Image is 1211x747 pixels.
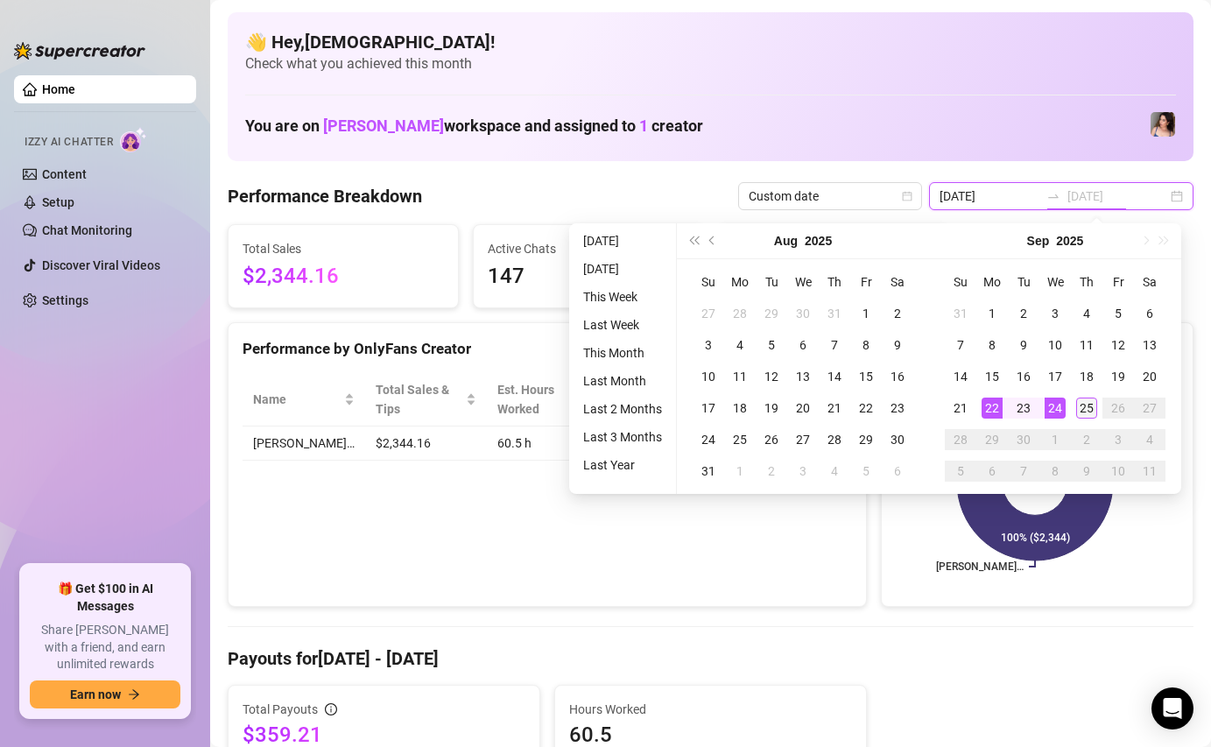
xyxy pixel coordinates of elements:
[1045,366,1066,387] div: 17
[323,116,444,135] span: [PERSON_NAME]
[792,398,813,419] div: 20
[42,82,75,96] a: Home
[243,239,444,258] span: Total Sales
[228,184,422,208] h4: Performance Breakdown
[1039,392,1071,424] td: 2025-09-24
[882,392,913,424] td: 2025-08-23
[729,461,750,482] div: 1
[1151,687,1193,729] div: Open Intercom Messenger
[693,424,724,455] td: 2025-08-24
[576,426,669,447] li: Last 3 Months
[1134,298,1165,329] td: 2025-09-06
[120,127,147,152] img: AI Chatter
[698,429,719,450] div: 24
[787,329,819,361] td: 2025-08-06
[228,646,1193,671] h4: Payouts for [DATE] - [DATE]
[850,455,882,487] td: 2025-09-05
[1139,366,1160,387] div: 20
[982,335,1003,356] div: 8
[693,266,724,298] th: Su
[756,298,787,329] td: 2025-07-29
[976,266,1008,298] th: Mo
[1045,335,1066,356] div: 10
[1013,461,1034,482] div: 7
[1139,398,1160,419] div: 27
[976,329,1008,361] td: 2025-09-08
[724,424,756,455] td: 2025-08-25
[787,392,819,424] td: 2025-08-20
[724,329,756,361] td: 2025-08-04
[887,429,908,450] div: 30
[824,461,845,482] div: 4
[1102,392,1134,424] td: 2025-09-26
[488,239,689,258] span: Active Chats
[729,398,750,419] div: 18
[1039,361,1071,392] td: 2025-09-17
[1134,329,1165,361] td: 2025-09-13
[1045,429,1066,450] div: 1
[982,461,1003,482] div: 6
[1013,335,1034,356] div: 9
[30,581,180,615] span: 🎁 Get $100 in AI Messages
[882,361,913,392] td: 2025-08-16
[1108,366,1129,387] div: 19
[497,380,585,419] div: Est. Hours Worked
[1139,303,1160,324] div: 6
[887,303,908,324] div: 2
[824,335,845,356] div: 7
[1134,266,1165,298] th: Sa
[882,298,913,329] td: 2025-08-02
[30,622,180,673] span: Share [PERSON_NAME] with a friend, and earn unlimited rewards
[887,335,908,356] div: 9
[950,461,971,482] div: 5
[30,680,180,708] button: Earn nowarrow-right
[902,191,912,201] span: calendar
[576,342,669,363] li: This Month
[882,455,913,487] td: 2025-09-06
[245,30,1176,54] h4: 👋 Hey, [DEMOGRAPHIC_DATA] !
[787,298,819,329] td: 2025-07-30
[945,392,976,424] td: 2025-09-21
[42,195,74,209] a: Setup
[1076,335,1097,356] div: 11
[882,329,913,361] td: 2025-08-09
[982,398,1003,419] div: 22
[1039,266,1071,298] th: We
[1013,366,1034,387] div: 16
[940,187,1039,206] input: Start date
[243,426,365,461] td: [PERSON_NAME]…
[70,687,121,701] span: Earn now
[42,293,88,307] a: Settings
[576,314,669,335] li: Last Week
[1134,455,1165,487] td: 2025-10-11
[936,560,1024,573] text: [PERSON_NAME]…
[976,455,1008,487] td: 2025-10-06
[1039,455,1071,487] td: 2025-10-08
[1139,429,1160,450] div: 4
[945,455,976,487] td: 2025-10-05
[693,329,724,361] td: 2025-08-03
[756,392,787,424] td: 2025-08-19
[976,424,1008,455] td: 2025-09-29
[787,266,819,298] th: We
[1076,366,1097,387] div: 18
[1134,361,1165,392] td: 2025-09-20
[950,335,971,356] div: 7
[824,429,845,450] div: 28
[1108,429,1129,450] div: 3
[1102,361,1134,392] td: 2025-09-19
[693,361,724,392] td: 2025-08-10
[1076,461,1097,482] div: 9
[1134,424,1165,455] td: 2025-10-04
[1076,398,1097,419] div: 25
[850,266,882,298] th: Fr
[243,260,444,293] span: $2,344.16
[488,260,689,293] span: 147
[976,392,1008,424] td: 2025-09-22
[1151,112,1175,137] img: Lauren
[1039,424,1071,455] td: 2025-10-01
[724,455,756,487] td: 2025-09-01
[325,703,337,715] span: info-circle
[1108,461,1129,482] div: 10
[1102,424,1134,455] td: 2025-10-03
